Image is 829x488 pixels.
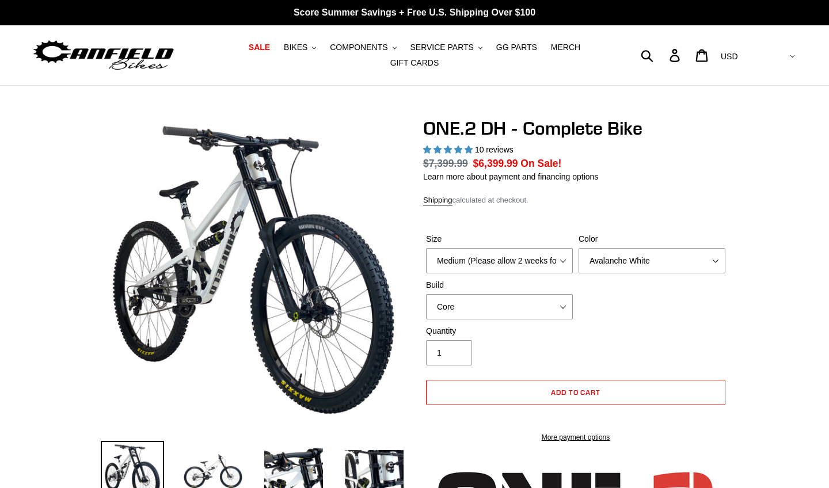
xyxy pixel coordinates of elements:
[473,158,518,169] span: $6,399.99
[520,156,561,171] span: On Sale!
[423,145,475,154] span: 5.00 stars
[324,40,402,55] button: COMPONENTS
[423,117,728,139] h1: ONE.2 DH - Complete Bike
[423,195,728,206] div: calculated at checkout.
[426,432,725,443] a: More payment options
[423,172,598,181] a: Learn more about payment and financing options
[284,43,307,52] span: BIKES
[426,325,573,337] label: Quantity
[426,279,573,291] label: Build
[390,58,439,68] span: GIFT CARDS
[496,43,537,52] span: GG PARTS
[423,158,468,169] s: $7,399.99
[103,120,404,420] img: ONE.2 DH - Complete Bike
[243,40,276,55] a: SALE
[426,233,573,245] label: Size
[579,233,725,245] label: Color
[385,55,445,71] a: GIFT CARDS
[249,43,270,52] span: SALE
[551,388,601,396] span: Add to cart
[551,43,580,52] span: MERCH
[330,43,387,52] span: COMPONENTS
[475,145,514,154] span: 10 reviews
[410,43,473,52] span: SERVICE PARTS
[647,43,676,68] input: Search
[423,196,452,205] a: Shipping
[278,40,322,55] button: BIKES
[426,380,725,405] button: Add to cart
[490,40,543,55] a: GG PARTS
[545,40,586,55] a: MERCH
[32,37,176,74] img: Canfield Bikes
[404,40,488,55] button: SERVICE PARTS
